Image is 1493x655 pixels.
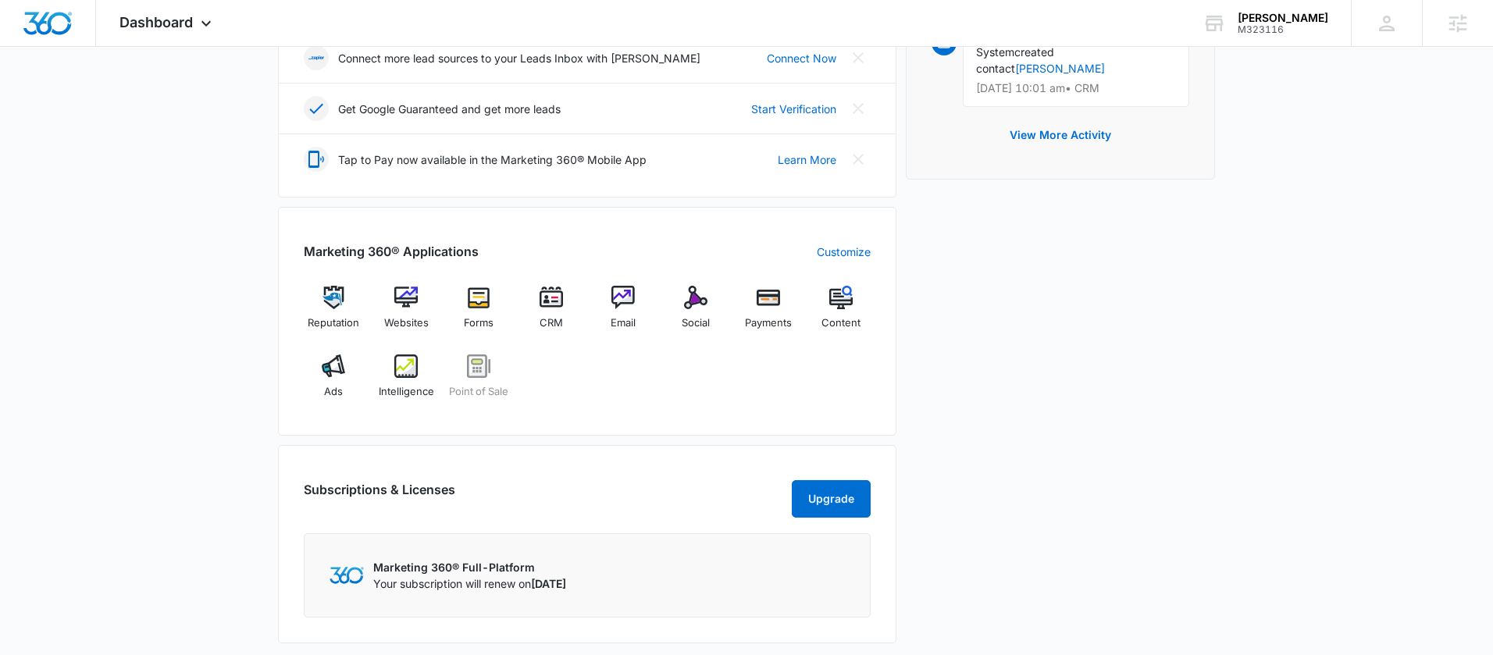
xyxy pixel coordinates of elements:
a: [PERSON_NAME] [1015,62,1105,75]
span: [DATE] [531,577,566,590]
a: Ads [304,354,364,411]
a: Connect Now [767,50,836,66]
a: Reputation [304,286,364,342]
h2: Subscriptions & Licenses [304,480,455,511]
a: CRM [521,286,581,342]
a: Customize [817,244,871,260]
a: Intelligence [376,354,436,411]
span: Reputation [308,315,359,331]
span: System [976,45,1014,59]
span: Point of Sale [449,384,508,400]
a: Start Verification [751,101,836,117]
button: Close [846,45,871,70]
a: Email [593,286,654,342]
span: Intelligence [379,384,434,400]
span: Ads [324,384,343,400]
button: Close [846,147,871,172]
span: CRM [540,315,563,331]
span: Websites [384,315,429,331]
div: account name [1238,12,1328,24]
a: Content [811,286,871,342]
p: Your subscription will renew on [373,575,566,592]
p: Connect more lead sources to your Leads Inbox with [PERSON_NAME] [338,50,700,66]
a: Learn More [778,151,836,168]
div: account id [1238,24,1328,35]
a: Payments [739,286,799,342]
span: Dashboard [119,14,193,30]
span: Email [611,315,636,331]
p: Get Google Guaranteed and get more leads [338,101,561,117]
span: Social [682,315,710,331]
a: Websites [376,286,436,342]
p: Marketing 360® Full-Platform [373,559,566,575]
span: Payments [745,315,792,331]
a: Social [666,286,726,342]
button: Upgrade [792,480,871,518]
a: Forms [449,286,509,342]
span: Content [821,315,861,331]
button: Close [846,96,871,121]
p: [DATE] 10:01 am • CRM [976,83,1176,94]
h2: Marketing 360® Applications [304,242,479,261]
p: Tap to Pay now available in the Marketing 360® Mobile App [338,151,647,168]
img: Marketing 360 Logo [330,567,364,583]
a: Point of Sale [449,354,509,411]
button: View More Activity [994,116,1127,154]
span: Forms [464,315,494,331]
